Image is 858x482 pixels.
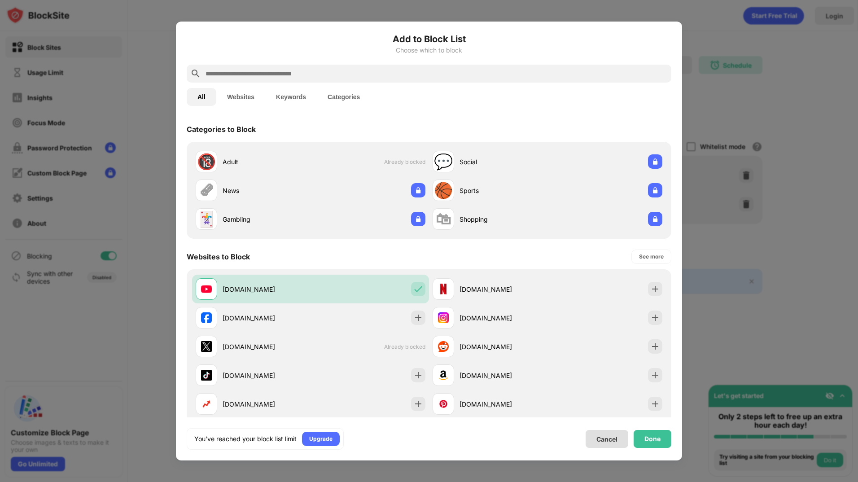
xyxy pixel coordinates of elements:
[438,370,449,381] img: favicons
[223,215,311,224] div: Gambling
[460,285,547,294] div: [DOMAIN_NAME]
[187,47,671,54] div: Choose which to block
[223,186,311,195] div: News
[197,210,216,228] div: 🃏
[197,153,216,171] div: 🔞
[199,181,214,200] div: 🗞
[460,371,547,380] div: [DOMAIN_NAME]
[460,342,547,351] div: [DOMAIN_NAME]
[187,125,256,134] div: Categories to Block
[201,284,212,294] img: favicons
[223,157,311,167] div: Adult
[201,341,212,352] img: favicons
[187,88,216,106] button: All
[384,158,425,165] span: Already blocked
[201,312,212,323] img: favicons
[438,399,449,409] img: favicons
[223,399,311,409] div: [DOMAIN_NAME]
[596,435,617,443] div: Cancel
[223,285,311,294] div: [DOMAIN_NAME]
[438,312,449,323] img: favicons
[190,68,201,79] img: search.svg
[223,313,311,323] div: [DOMAIN_NAME]
[194,434,297,443] div: You’ve reached your block list limit
[460,399,547,409] div: [DOMAIN_NAME]
[460,313,547,323] div: [DOMAIN_NAME]
[187,32,671,46] h6: Add to Block List
[309,434,333,443] div: Upgrade
[436,210,451,228] div: 🛍
[460,157,547,167] div: Social
[460,186,547,195] div: Sports
[265,88,317,106] button: Keywords
[438,341,449,352] img: favicons
[187,252,250,261] div: Websites to Block
[201,399,212,409] img: favicons
[644,435,661,443] div: Done
[201,370,212,381] img: favicons
[639,252,664,261] div: See more
[434,153,453,171] div: 💬
[223,371,311,380] div: [DOMAIN_NAME]
[384,343,425,350] span: Already blocked
[216,88,265,106] button: Websites
[434,181,453,200] div: 🏀
[317,88,371,106] button: Categories
[223,342,311,351] div: [DOMAIN_NAME]
[460,215,547,224] div: Shopping
[438,284,449,294] img: favicons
